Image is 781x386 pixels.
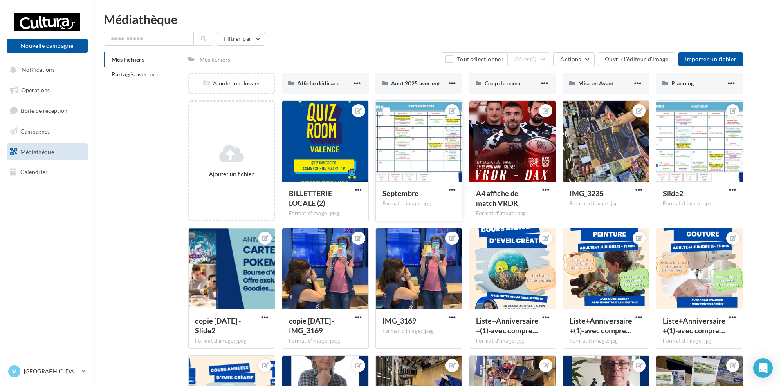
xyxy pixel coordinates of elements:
button: Filtrer par [217,32,265,46]
a: Calendrier [5,163,89,181]
div: Format d'image: jpg [570,337,643,345]
div: Ajouter un fichier [193,170,271,178]
span: Planning [671,80,694,87]
span: Médiathèque [20,148,54,155]
span: Partagés avec moi [112,71,160,78]
span: Liste+Anniversaire+(1)-avec compression_page-0001 [476,316,539,335]
span: Actions [560,56,581,62]
div: Médiathèque [104,13,771,25]
span: Slide2 [663,189,683,198]
span: Importer un fichier [685,56,736,62]
span: Affiche dédicace [297,80,339,87]
span: copie 18-07-2025 - IMG_3169 [289,316,334,335]
span: IMG_3169 [382,316,416,325]
span: IMG_3235 [570,189,604,198]
a: Boîte de réception [5,102,89,119]
span: Aout 2025 avec entreprise [391,80,458,87]
span: Boîte de réception [21,107,67,114]
button: Nouvelle campagne [7,39,88,53]
a: Campagnes [5,123,89,140]
div: Format d'image: jpg [476,337,549,345]
span: Coup de coeur [485,80,521,87]
div: Format d'image: jpg [382,200,456,208]
span: Liste+Anniversaire+(1)-avec compression_page-0003 [570,316,632,335]
p: [GEOGRAPHIC_DATA] [24,367,78,375]
button: Importer un fichier [678,52,743,66]
span: Campagnes [20,128,50,135]
div: Format d'image: jpeg [289,337,362,345]
div: Format d'image: jpg [663,200,736,208]
span: Liste+Anniversaire+(1)-avec compression_page-0002 [663,316,725,335]
button: Ouvrir l'éditeur d'image [598,52,675,66]
div: Open Intercom Messenger [753,358,773,378]
div: Format d'image: jpg [570,200,643,208]
span: (0) [530,56,537,62]
a: Médiathèque [5,143,89,161]
span: V [12,367,16,375]
div: Format d'image: jpeg [195,337,268,345]
button: Gérer(0) [507,52,550,66]
div: Format d'image: jpeg [382,328,456,335]
a: Opérations [5,82,89,99]
span: Mes fichiers [112,56,144,63]
span: Calendrier [20,168,48,175]
span: Mise en Avant [578,80,614,87]
div: Format d'image: jpg [663,337,736,345]
div: Format d'image: png [289,210,362,217]
button: Notifications [5,61,86,78]
button: Actions [553,52,594,66]
span: copie 23-07-2025 - Slide2 [195,316,241,335]
span: Opérations [21,87,50,94]
div: Ajouter un dossier [189,79,274,87]
span: Septembre [382,189,419,198]
div: Format d'image: png [476,210,549,217]
div: Mes fichiers [200,56,230,64]
span: A4 affiche de match VRDR [476,189,518,208]
span: BILLETTERIE LOCALE (2) [289,189,332,208]
a: V [GEOGRAPHIC_DATA] [7,364,88,379]
button: Tout sélectionner [442,52,507,66]
span: Notifications [22,66,55,73]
